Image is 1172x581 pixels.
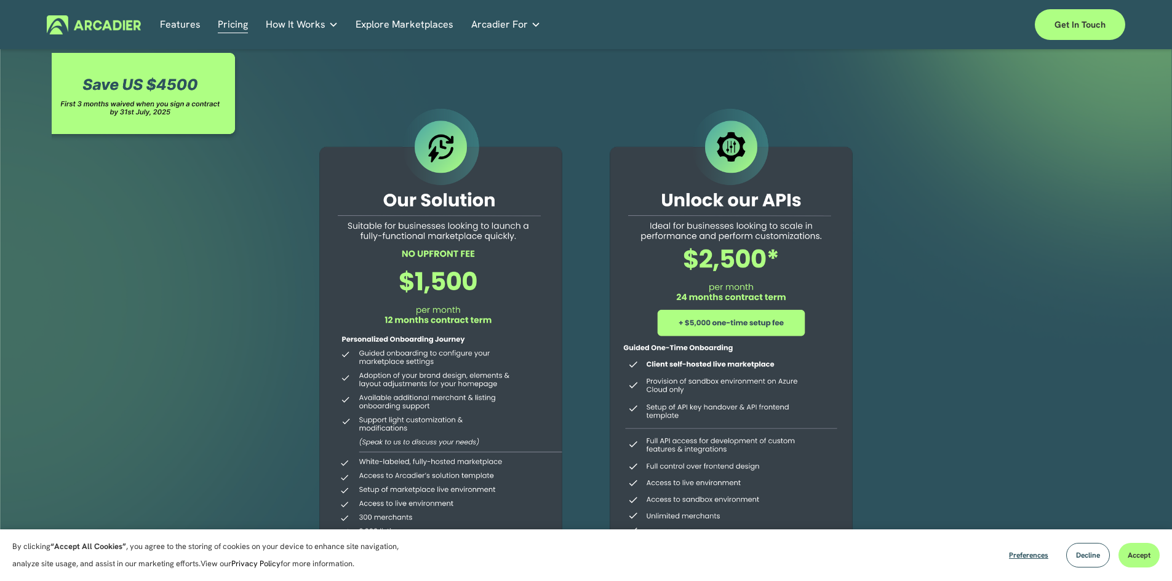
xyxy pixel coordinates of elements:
button: Decline [1066,543,1110,567]
a: folder dropdown [471,15,541,34]
span: Arcadier For [471,16,528,33]
a: Get in touch [1035,9,1125,40]
span: How It Works [266,16,325,33]
p: By clicking , you agree to the storing of cookies on your device to enhance site navigation, anal... [12,538,412,572]
span: Preferences [1009,550,1048,560]
button: Preferences [1000,543,1058,567]
span: Decline [1076,550,1100,560]
a: Pricing [218,15,248,34]
a: Explore Marketplaces [356,15,453,34]
strong: “Accept All Cookies” [50,541,126,551]
a: folder dropdown [266,15,338,34]
a: Features [160,15,201,34]
img: Arcadier [47,15,141,34]
button: Accept [1118,543,1160,567]
span: Accept [1128,550,1150,560]
a: Privacy Policy [231,558,281,569]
